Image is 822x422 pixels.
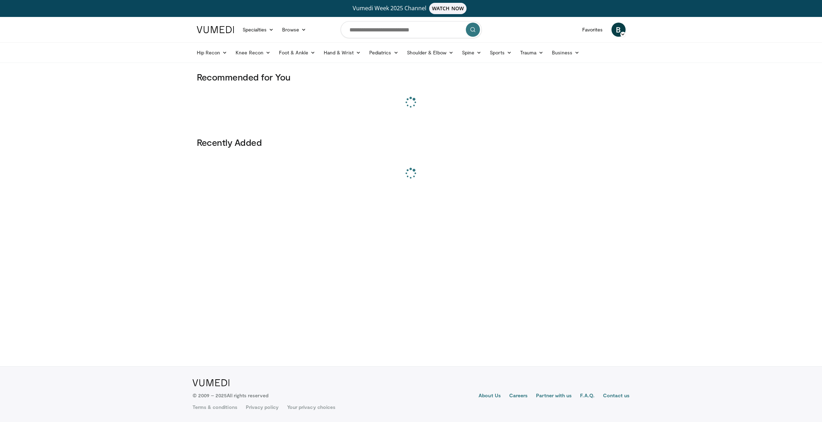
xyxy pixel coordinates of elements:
img: VuMedi Logo [193,379,230,386]
a: Knee Recon [231,46,275,60]
a: Specialties [238,23,278,37]
a: Privacy policy [246,404,279,411]
h3: Recommended for You [197,71,626,83]
a: Shoulder & Elbow [403,46,458,60]
a: Vumedi Week 2025 ChannelWATCH NOW [198,3,625,14]
span: All rights reserved [227,392,268,398]
span: WATCH NOW [429,3,467,14]
a: Favorites [578,23,607,37]
a: Spine [458,46,486,60]
a: Pediatrics [365,46,403,60]
img: VuMedi Logo [197,26,234,33]
a: About Us [479,392,501,400]
a: Browse [278,23,310,37]
a: Your privacy choices [287,404,335,411]
p: © 2009 – 2025 [193,392,268,399]
input: Search topics, interventions [341,21,482,38]
a: Contact us [603,392,630,400]
a: Hand & Wrist [319,46,365,60]
a: B [611,23,626,37]
a: Careers [509,392,528,400]
a: Foot & Ankle [275,46,319,60]
a: F.A.Q. [580,392,594,400]
a: Terms & conditions [193,404,237,411]
a: Hip Recon [193,46,232,60]
a: Sports [486,46,516,60]
h3: Recently Added [197,137,626,148]
a: Partner with us [536,392,572,400]
a: Business [548,46,584,60]
a: Trauma [516,46,548,60]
